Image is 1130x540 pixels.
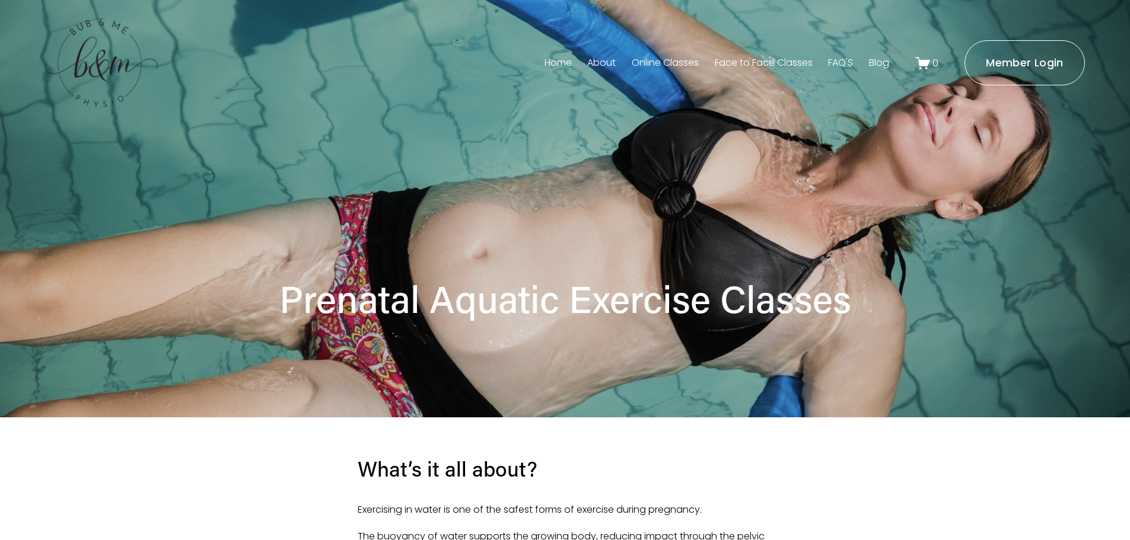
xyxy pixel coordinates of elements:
a: About [587,53,616,72]
a: Face to Face Classes [715,53,813,72]
img: bubandme [45,17,158,109]
h3: What’s it all about? [358,455,773,483]
a: Blog [869,53,889,72]
a: Online Classes [632,53,699,72]
span: 0 [932,56,938,70]
h1: Prenatal Aquatic Exercise Classes [254,275,877,322]
a: Member Login [965,40,1085,85]
a: FAQ'S [828,53,853,72]
p: Exercising in water is one of the safest forms of exercise during pregnancy. [358,501,773,519]
a: Home [545,53,572,72]
a: 0 items in cart [915,56,939,71]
